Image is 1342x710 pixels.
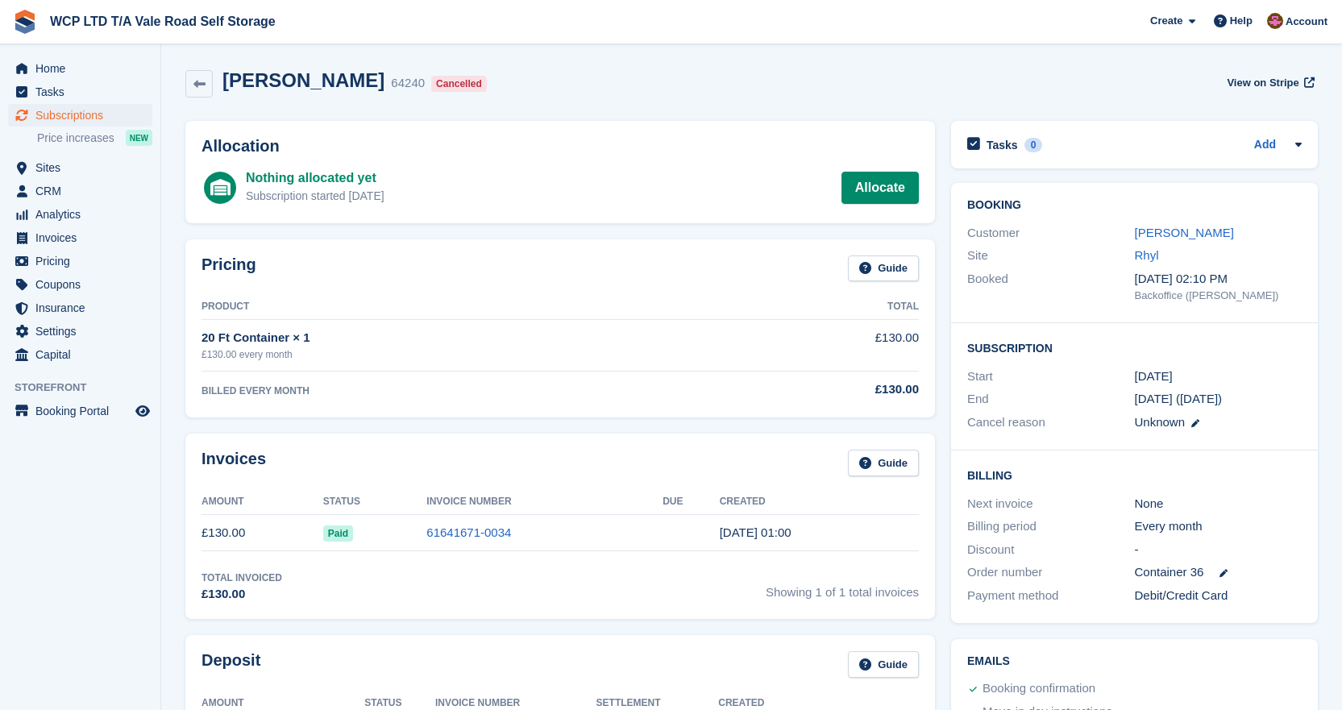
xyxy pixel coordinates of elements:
a: menu [8,203,152,226]
h2: Billing [967,467,1302,483]
span: Showing 1 of 1 total invoices [766,571,919,604]
a: Allocate [841,172,919,204]
div: Booked [967,270,1135,304]
td: £130.00 [713,320,919,371]
span: Settings [35,320,132,343]
div: Cancel reason [967,413,1135,432]
th: Created [720,489,919,515]
span: Invoices [35,226,132,249]
a: Guide [848,255,919,282]
th: Amount [202,489,323,515]
div: 20 Ft Container × 1 [202,329,713,347]
span: Pricing [35,250,132,272]
span: Subscriptions [35,104,132,127]
a: menu [8,320,152,343]
a: menu [8,180,152,202]
span: Capital [35,343,132,366]
div: £130.00 [713,380,919,399]
span: Unknown [1135,415,1186,429]
span: Home [35,57,132,80]
th: Total [713,294,919,320]
a: menu [8,343,152,366]
div: Start [967,367,1135,386]
div: Billing period [967,517,1135,536]
div: £130.00 every month [202,347,713,362]
div: [DATE] 02:10 PM [1135,270,1303,289]
div: 0 [1024,138,1043,152]
div: Next invoice [967,495,1135,513]
a: Add [1254,136,1276,155]
h2: Pricing [202,255,256,282]
a: WCP LTD T/A Vale Road Self Storage [44,8,282,35]
h2: Invoices [202,450,266,476]
a: Guide [848,651,919,678]
span: Sites [35,156,132,179]
span: Booking Portal [35,400,132,422]
div: Every month [1135,517,1303,536]
span: Analytics [35,203,132,226]
a: menu [8,57,152,80]
span: Price increases [37,131,114,146]
span: Paid [323,525,353,542]
img: stora-icon-8386f47178a22dfd0bd8f6a31ec36ba5ce8667c1dd55bd0f319d3a0aa187defe.svg [13,10,37,34]
div: - [1135,541,1303,559]
div: Cancelled [431,76,487,92]
div: £130.00 [202,585,282,604]
div: 64240 [391,74,425,93]
a: menu [8,226,152,249]
div: NEW [126,130,152,146]
div: Site [967,247,1135,265]
span: Storefront [15,380,160,396]
td: £130.00 [202,515,323,551]
a: menu [8,156,152,179]
span: Container 36 [1135,563,1204,582]
div: Nothing allocated yet [246,168,384,188]
a: menu [8,297,152,319]
div: Customer [967,224,1135,243]
div: Booking confirmation [983,679,1095,699]
div: End [967,390,1135,409]
a: menu [8,250,152,272]
h2: [PERSON_NAME] [222,69,384,91]
div: Subscription started [DATE] [246,188,384,205]
span: Create [1150,13,1182,29]
div: Backoffice ([PERSON_NAME]) [1135,288,1303,304]
a: Guide [848,450,919,476]
div: None [1135,495,1303,513]
a: menu [8,400,152,422]
th: Due [663,489,719,515]
span: CRM [35,180,132,202]
span: View on Stripe [1227,75,1298,91]
th: Invoice Number [426,489,663,515]
h2: Subscription [967,339,1302,355]
time: 2024-12-05 01:00:51 UTC [720,525,791,539]
div: Debit/Credit Card [1135,587,1303,605]
span: Account [1286,14,1327,30]
a: menu [8,273,152,296]
div: Order number [967,563,1135,582]
h2: Tasks [987,138,1018,152]
a: Preview store [133,401,152,421]
a: [PERSON_NAME] [1135,226,1234,239]
a: Rhyl [1135,248,1159,262]
span: Insurance [35,297,132,319]
div: Discount [967,541,1135,559]
h2: Deposit [202,651,260,678]
th: Product [202,294,713,320]
span: Tasks [35,81,132,103]
a: menu [8,104,152,127]
th: Status [323,489,427,515]
a: Price increases NEW [37,129,152,147]
time: 2024-12-05 01:00:00 UTC [1135,367,1173,386]
span: Coupons [35,273,132,296]
a: menu [8,81,152,103]
h2: Emails [967,655,1302,668]
img: Mike Hughes [1267,13,1283,29]
div: Payment method [967,587,1135,605]
span: Help [1230,13,1253,29]
div: BILLED EVERY MONTH [202,384,713,398]
span: [DATE] ([DATE]) [1135,392,1223,405]
div: Total Invoiced [202,571,282,585]
h2: Booking [967,199,1302,212]
a: View on Stripe [1220,69,1318,96]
